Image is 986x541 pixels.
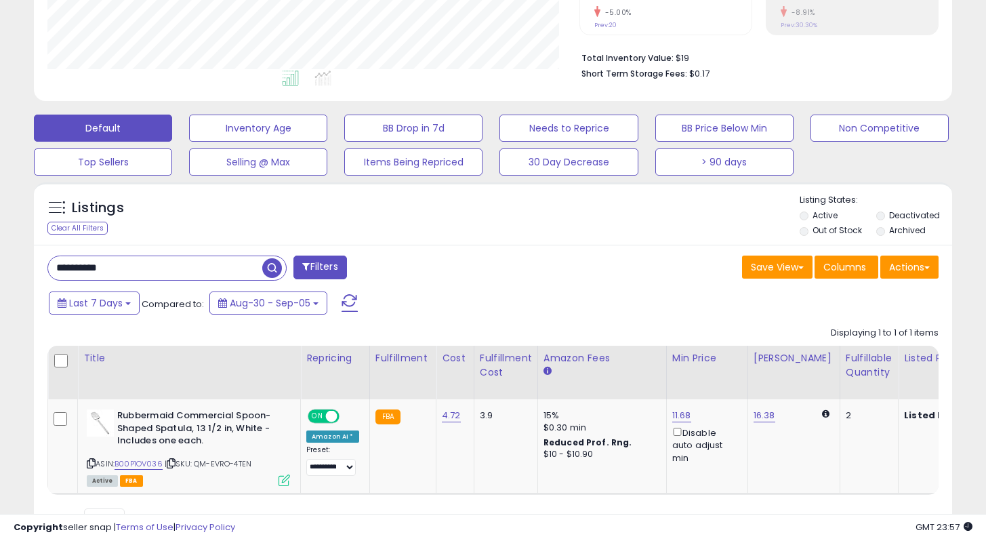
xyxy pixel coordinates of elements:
label: Archived [889,224,926,236]
small: FBA [375,409,400,424]
div: Preset: [306,445,359,476]
a: Terms of Use [116,521,173,534]
button: > 90 days [655,148,794,176]
a: B00P1OV036 [115,458,163,470]
div: Cost [442,351,468,365]
b: Rubbermaid Commercial Spoon-Shaped Spatula, 13 1/2 in, White - Includes one each. [117,409,282,451]
button: Actions [880,256,939,279]
p: Listing States: [800,194,952,207]
button: Filters [293,256,346,279]
div: Title [83,351,295,365]
button: Needs to Reprice [499,115,638,142]
div: Clear All Filters [47,222,108,235]
span: OFF [337,411,359,422]
button: BB Price Below Min [655,115,794,142]
div: [PERSON_NAME] [754,351,834,365]
a: 16.38 [754,409,775,422]
strong: Copyright [14,521,63,534]
div: 2 [846,409,888,422]
h5: Listings [72,199,124,218]
b: Reduced Prof. Rng. [543,437,632,448]
label: Out of Stock [813,224,862,236]
div: 3.9 [480,409,527,422]
button: Save View [742,256,813,279]
div: Displaying 1 to 1 of 1 items [831,327,939,340]
div: $10 - $10.90 [543,449,656,460]
div: ASIN: [87,409,290,485]
button: Selling @ Max [189,148,327,176]
small: Prev: 20 [594,21,617,29]
div: Amazon AI * [306,430,359,443]
button: BB Drop in 7d [344,115,482,142]
a: 4.72 [442,409,461,422]
button: Inventory Age [189,115,327,142]
div: Fulfillable Quantity [846,351,892,380]
span: FBA [120,475,143,487]
div: seller snap | | [14,521,235,534]
li: $19 [581,49,928,65]
b: Listed Price: [904,409,966,422]
span: Last 7 Days [69,296,123,310]
span: 2025-09-13 23:57 GMT [916,521,972,534]
button: Last 7 Days [49,292,140,315]
span: Aug-30 - Sep-05 [230,296,310,310]
small: Amazon Fees. [543,365,552,378]
span: | SKU: QM-EVRO-4TEN [165,458,251,469]
b: Short Term Storage Fees: [581,68,687,79]
div: Amazon Fees [543,351,661,365]
label: Deactivated [889,209,940,221]
button: Items Being Repriced [344,148,482,176]
div: Fulfillment Cost [480,351,532,380]
a: 11.68 [672,409,691,422]
span: Compared to: [142,298,204,310]
small: -8.91% [787,7,815,18]
button: Top Sellers [34,148,172,176]
button: 30 Day Decrease [499,148,638,176]
span: Columns [823,260,866,274]
small: -5.00% [600,7,632,18]
div: Fulfillment [375,351,430,365]
div: Repricing [306,351,364,365]
button: Columns [815,256,878,279]
span: ON [309,411,326,422]
div: $0.30 min [543,422,656,434]
button: Non Competitive [810,115,949,142]
label: Active [813,209,838,221]
span: All listings currently available for purchase on Amazon [87,475,118,487]
button: Aug-30 - Sep-05 [209,292,327,315]
span: $0.17 [689,67,710,80]
a: Privacy Policy [176,521,235,534]
div: Disable auto adjust min [672,425,737,464]
div: 15% [543,409,656,422]
div: Min Price [672,351,742,365]
button: Default [34,115,172,142]
b: Total Inventory Value: [581,52,674,64]
img: 21VbwQ-p7EL._SL40_.jpg [87,409,114,437]
span: Show: entries [58,513,155,526]
small: Prev: 30.30% [781,21,817,29]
